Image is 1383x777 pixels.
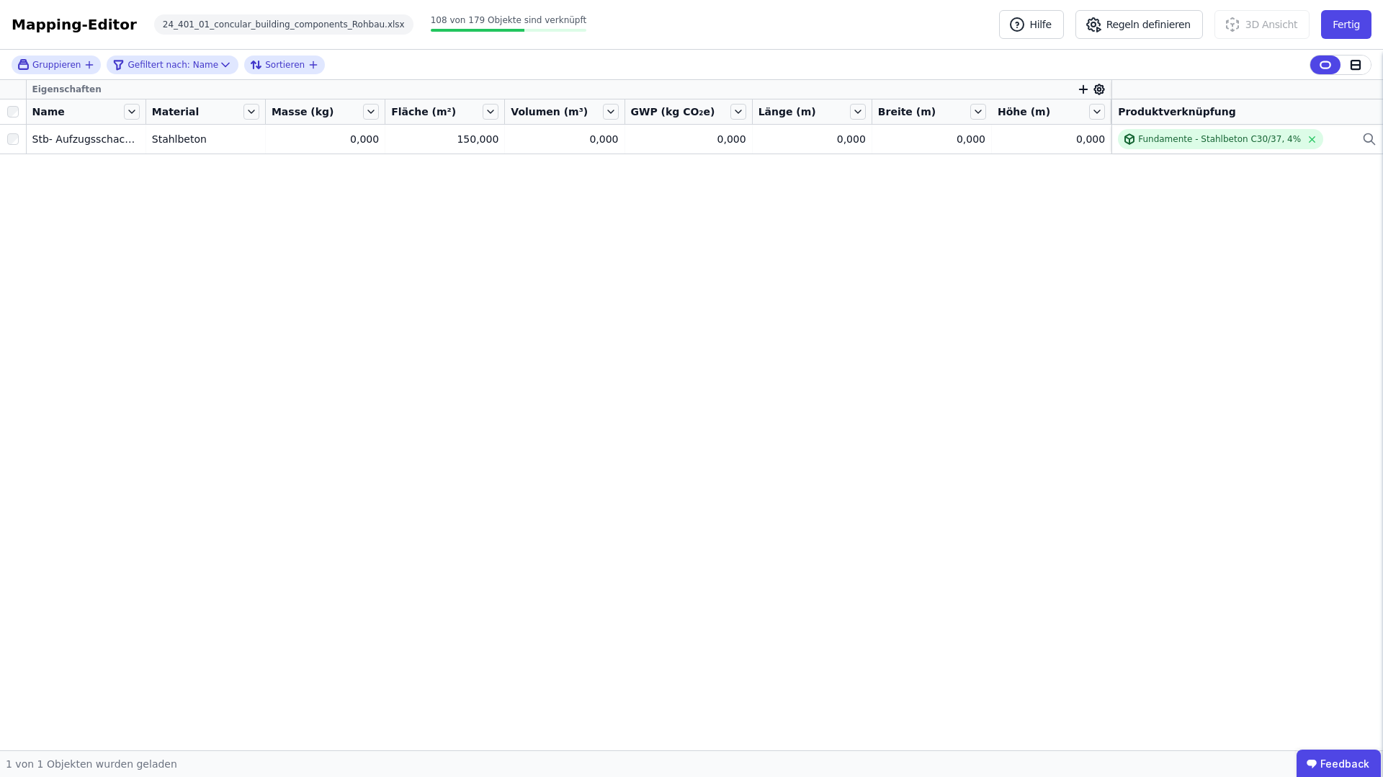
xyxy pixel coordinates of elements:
span: Masse (kg) [272,105,334,119]
div: 150,000 [391,132,498,146]
div: Produktverknüpfung [1118,105,1377,119]
button: Gruppieren [17,58,95,71]
div: Fundamente - Stahlbeton C30/37, 4% [1138,133,1301,145]
span: Fläche (m²) [391,105,456,119]
span: Material [152,105,200,119]
button: Sortieren [250,56,319,74]
span: Höhe (m) [998,105,1050,119]
span: Gruppieren [32,59,81,71]
span: Breite (m) [878,105,936,119]
div: Mapping-Editor [12,14,137,35]
div: Stahlbeton [152,132,259,146]
div: 0,000 [272,132,379,146]
span: GWP (kg CO₂e) [631,105,715,119]
span: 108 von 179 Objekte sind verknüpft [431,15,586,25]
button: Hilfe [999,10,1064,39]
span: Eigenschaften [32,84,102,95]
button: Fertig [1321,10,1371,39]
span: Volumen (m³) [511,105,588,119]
div: 0,000 [511,132,618,146]
span: Name [32,105,65,119]
div: 0,000 [878,132,985,146]
div: 24_401_01_concular_building_components_Rohbau.xlsx [154,14,413,35]
span: Sortieren [265,59,305,71]
div: 0,000 [631,132,746,146]
div: 0,000 [998,132,1105,146]
button: Regeln definieren [1075,10,1203,39]
div: 0,000 [758,132,866,146]
button: 3D Ansicht [1214,10,1310,39]
div: Stb- Aufzugsschacht schalen, bewehren und betonieren C30/37 [32,132,140,146]
span: Länge (m) [758,105,816,119]
div: Name [112,56,218,74]
span: Gefiltert nach: [127,59,189,71]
